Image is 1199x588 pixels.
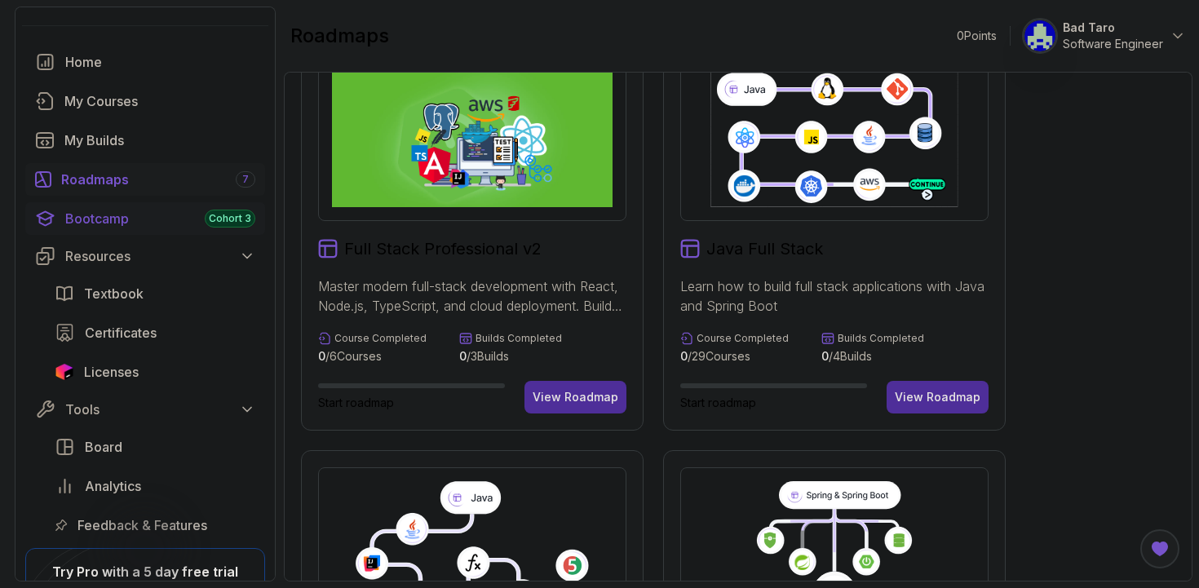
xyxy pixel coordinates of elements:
span: Start roadmap [680,396,756,409]
p: Bad Taro [1063,20,1163,36]
p: Course Completed [334,332,427,345]
div: My Builds [64,130,255,150]
h2: Java Full Stack [706,237,823,260]
a: feedback [45,509,265,542]
a: textbook [45,277,265,310]
a: roadmaps [25,163,265,196]
p: / 3 Builds [459,348,562,365]
p: Master modern full-stack development with React, Node.js, TypeScript, and cloud deployment. Build... [318,276,626,316]
p: / 29 Courses [680,348,789,365]
div: View Roadmap [895,389,980,405]
button: View Roadmap [887,381,989,413]
button: user profile imageBad TaroSoftware Engineer [1024,20,1186,52]
a: analytics [45,470,265,502]
button: Resources [25,241,265,271]
span: Certificates [85,323,157,343]
p: Builds Completed [838,332,924,345]
span: Licenses [84,362,139,382]
a: board [45,431,265,463]
p: Learn how to build full stack applications with Java and Spring Boot [680,276,989,316]
span: 0 [821,349,829,363]
img: jetbrains icon [55,364,74,380]
span: 0 [459,349,467,363]
span: Analytics [85,476,141,496]
span: Feedback & Features [77,515,207,535]
div: Roadmaps [61,170,255,189]
img: user profile image [1024,20,1055,51]
div: Home [65,52,255,72]
a: bootcamp [25,202,265,235]
span: Cohort 3 [209,212,251,225]
span: Start roadmap [318,396,394,409]
h2: roadmaps [290,23,389,49]
p: / 4 Builds [821,348,924,365]
a: home [25,46,265,78]
a: builds [25,124,265,157]
span: Board [85,437,122,457]
p: Course Completed [697,332,789,345]
span: 7 [242,173,249,186]
button: Open Feedback Button [1140,529,1179,568]
div: Resources [65,246,255,266]
div: My Courses [64,91,255,111]
p: Builds Completed [476,332,562,345]
a: certificates [45,316,265,349]
span: Textbook [84,284,144,303]
p: Software Engineer [1063,36,1163,52]
a: courses [25,85,265,117]
p: 0 Points [957,28,997,44]
span: 0 [680,349,688,363]
img: Full Stack Professional v2 [332,72,613,207]
a: licenses [45,356,265,388]
div: View Roadmap [533,389,618,405]
div: Tools [65,400,255,419]
div: Bootcamp [65,209,255,228]
p: / 6 Courses [318,348,427,365]
button: View Roadmap [524,381,626,413]
button: Tools [25,395,265,424]
h2: Full Stack Professional v2 [344,237,542,260]
span: 0 [318,349,325,363]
